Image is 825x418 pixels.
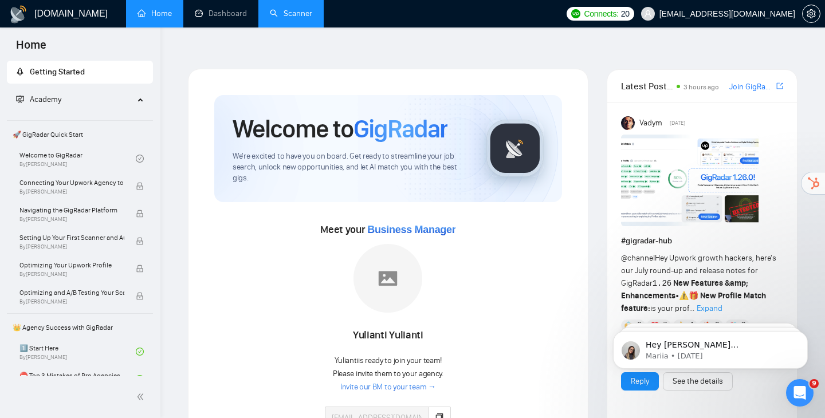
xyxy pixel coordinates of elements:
[621,253,655,263] span: @channel
[621,235,783,247] h1: # gigradar-hub
[621,7,630,20] span: 20
[689,291,698,301] span: 🎁
[639,117,662,129] span: Vadym
[621,116,635,130] img: Vadym
[136,348,144,356] span: check-circle
[670,118,685,128] span: [DATE]
[19,188,124,195] span: By [PERSON_NAME]
[16,68,24,76] span: rocket
[7,61,153,84] li: Getting Started
[195,9,247,18] a: dashboardDashboard
[596,307,825,387] iframe: Intercom notifications message
[136,265,144,273] span: lock
[729,81,774,93] a: Join GigRadar Slack Community
[19,204,124,216] span: Navigating the GigRadar Platform
[19,177,124,188] span: Connecting Your Upwork Agency to GigRadar
[621,79,673,93] span: Latest Posts from the GigRadar Community
[367,224,455,235] span: Business Manager
[353,113,447,144] span: GigRadar
[810,379,819,388] span: 9
[136,237,144,245] span: lock
[30,94,61,104] span: Academy
[8,123,152,146] span: 🚀 GigRadar Quick Start
[19,216,124,223] span: By [PERSON_NAME]
[325,326,451,345] div: Yulianti Yulianti
[136,292,144,300] span: lock
[19,271,124,278] span: By [PERSON_NAME]
[8,316,152,339] span: 👑 Agency Success with GigRadar
[19,259,124,271] span: Optimizing Your Upwork Profile
[802,9,820,18] a: setting
[19,298,124,305] span: By [PERSON_NAME]
[621,253,776,313] span: Hey Upwork growth hackers, here's our July round-up and release notes for GigRadar • is your prof...
[673,375,723,388] a: See the details
[9,5,27,23] img: logo
[683,83,719,91] span: 3 hours ago
[270,9,312,18] a: searchScanner
[19,146,136,171] a: Welcome to GigRadarBy[PERSON_NAME]
[340,382,436,393] a: Invite our BM to your team →
[19,232,124,243] span: Setting Up Your First Scanner and Auto-Bidder
[19,366,136,392] a: ⛔ Top 3 Mistakes of Pro Agencies
[7,37,56,61] span: Home
[19,339,136,364] a: 1️⃣ Start HereBy[PERSON_NAME]
[16,94,61,104] span: Academy
[486,120,544,177] img: gigradar-logo.png
[786,379,814,407] iframe: Intercom live chat
[16,95,24,103] span: fund-projection-screen
[697,303,722,313] span: Expand
[802,5,820,23] button: setting
[571,9,580,18] img: upwork-logo.png
[776,81,783,92] a: export
[653,279,672,288] code: 1.26
[136,155,144,163] span: check-circle
[776,81,783,90] span: export
[631,375,649,388] a: Reply
[353,244,422,313] img: placeholder.png
[19,243,124,250] span: By [PERSON_NAME]
[137,9,172,18] a: homeHome
[320,223,455,236] span: Meet your
[584,7,618,20] span: Connects:
[30,67,85,77] span: Getting Started
[233,113,447,144] h1: Welcome to
[233,151,468,184] span: We're excited to have you on board. Get ready to streamline your job search, unlock new opportuni...
[335,356,442,365] span: Yulianti is ready to join your team!
[803,9,820,18] span: setting
[136,391,148,403] span: double-left
[136,182,144,190] span: lock
[621,135,759,226] img: F09AC4U7ATU-image.png
[333,369,443,378] span: Please invite them to your agency.
[644,10,652,18] span: user
[679,291,689,301] span: ⚠️
[136,210,144,218] span: lock
[136,375,144,383] span: check-circle
[19,287,124,298] span: Optimizing and A/B Testing Your Scanner for Better Results
[621,278,749,301] strong: New Features &amp; Enhancements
